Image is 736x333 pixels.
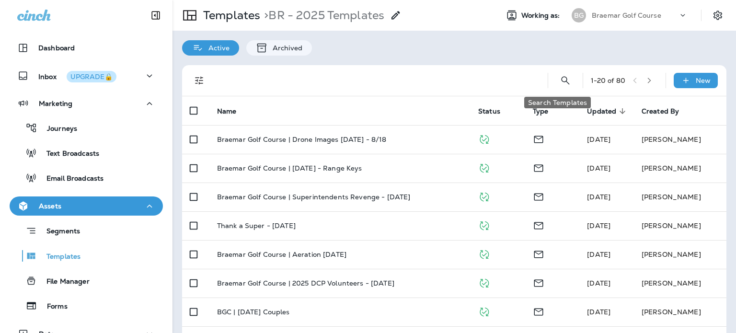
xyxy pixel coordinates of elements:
button: Email Broadcasts [10,168,163,188]
button: Assets [10,196,163,216]
td: [PERSON_NAME] [634,211,726,240]
div: Search Templates [524,97,591,108]
div: BG [572,8,586,23]
td: [PERSON_NAME] [634,125,726,154]
span: Updated [587,107,629,115]
p: Inbox [38,71,116,81]
span: Email [533,220,544,229]
td: [PERSON_NAME] [634,183,726,211]
button: Templates [10,246,163,266]
span: Created By [642,107,679,115]
span: Published [478,278,490,287]
span: Email [533,192,544,200]
span: Working as: [521,11,562,20]
p: Braemar Golf Course | [DATE] - Range Keys [217,164,362,172]
div: UPGRADE🔒 [70,73,113,80]
span: Email [533,249,544,258]
p: Forms [37,302,68,311]
span: Published [478,192,490,200]
span: Published [478,163,490,172]
p: Marketing [39,100,72,107]
button: Forms [10,296,163,316]
button: Filters [190,71,209,90]
div: 1 - 20 of 80 [591,77,625,84]
span: Type [533,107,549,115]
p: Braemar Golf Course [592,11,661,19]
button: Collapse Sidebar [142,6,169,25]
button: Dashboard [10,38,163,57]
p: New [696,77,711,84]
p: File Manager [37,277,90,287]
p: Text Broadcasts [37,149,99,159]
p: Thank a Super - [DATE] [217,222,296,230]
p: BGC | [DATE] Couples [217,308,290,316]
p: Templates [199,8,260,23]
button: Marketing [10,94,163,113]
span: Created By [642,107,691,115]
p: Assets [39,202,61,210]
span: Meredith Otero [587,308,610,316]
span: Name [217,107,249,115]
button: InboxUPGRADE🔒 [10,66,163,85]
span: Updated [587,107,616,115]
span: Meredith Otero [587,193,610,201]
span: Meredith Otero [587,250,610,259]
span: Jake Hopkins [587,135,610,144]
td: [PERSON_NAME] [634,240,726,269]
p: Email Broadcasts [37,174,103,184]
span: Status [478,107,513,115]
span: Meredith Otero [587,279,610,287]
span: Email [533,134,544,143]
td: [PERSON_NAME] [634,298,726,326]
button: Journeys [10,118,163,138]
span: Meredith Otero [587,221,610,230]
td: [PERSON_NAME] [634,154,726,183]
p: Templates [37,253,80,262]
button: Search Templates [556,71,575,90]
span: Jake Hopkins [587,164,610,172]
p: Braemar Golf Course | 2025 DCP Volunteers - [DATE] [217,279,394,287]
span: Published [478,134,490,143]
p: Segments [37,227,80,237]
p: Dashboard [38,44,75,52]
span: Name [217,107,237,115]
button: File Manager [10,271,163,291]
span: Email [533,307,544,315]
span: Published [478,307,490,315]
p: Braemar Golf Course | Superintendents Revenge - [DATE] [217,193,411,201]
button: Segments [10,220,163,241]
button: Settings [709,7,726,24]
span: Published [478,249,490,258]
p: Archived [268,44,302,52]
p: Braemar Golf Course | Drone Images [DATE] - 8/18 [217,136,387,143]
button: Text Broadcasts [10,143,163,163]
p: Active [204,44,230,52]
p: Braemar Golf Course | Aeration [DATE] [217,251,346,258]
span: Status [478,107,500,115]
span: Published [478,220,490,229]
span: Type [533,107,561,115]
p: BR - 2025 Templates [260,8,384,23]
p: Journeys [37,125,77,134]
span: Email [533,163,544,172]
button: UPGRADE🔒 [67,71,116,82]
span: Email [533,278,544,287]
td: [PERSON_NAME] [634,269,726,298]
